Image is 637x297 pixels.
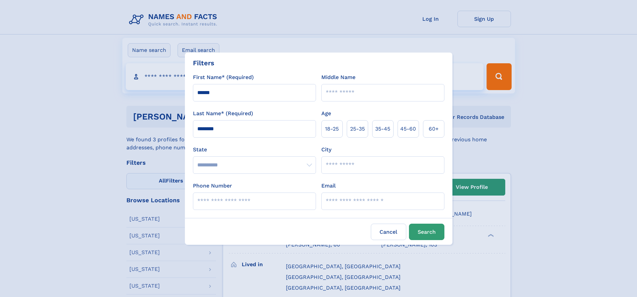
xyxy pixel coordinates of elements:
[193,58,214,68] div: Filters
[350,125,365,133] span: 25‑35
[321,109,331,118] label: Age
[321,182,336,190] label: Email
[409,224,444,240] button: Search
[321,146,331,154] label: City
[375,125,390,133] span: 35‑45
[193,182,232,190] label: Phone Number
[371,224,406,240] label: Cancel
[193,109,253,118] label: Last Name* (Required)
[429,125,439,133] span: 60+
[193,146,316,154] label: State
[193,73,254,81] label: First Name* (Required)
[325,125,339,133] span: 18‑25
[321,73,355,81] label: Middle Name
[400,125,416,133] span: 45‑60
